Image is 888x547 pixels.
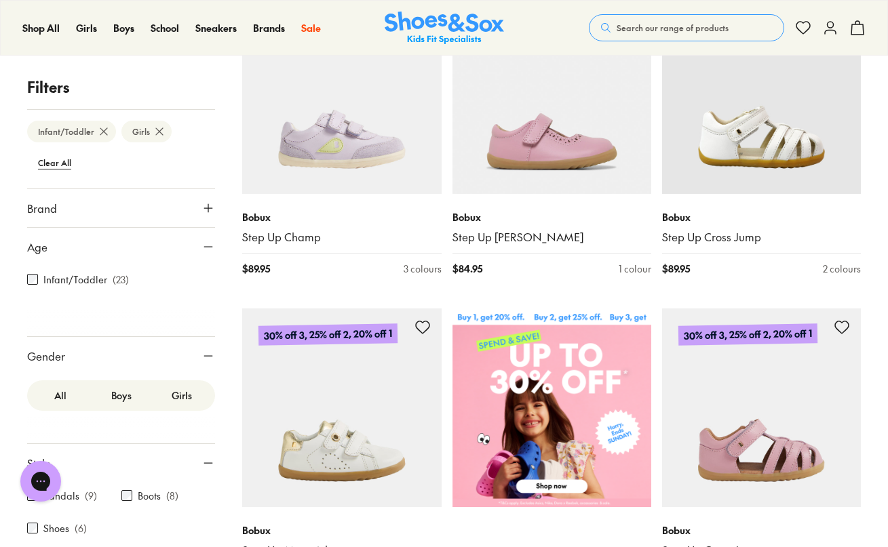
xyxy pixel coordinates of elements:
a: Step Up Champ [242,230,441,245]
a: Girls [76,21,97,35]
p: ( 9 ) [85,489,97,503]
btn: Girls [121,121,172,142]
p: Bobux [662,210,861,224]
p: 30% off 3, 25% off 2, 20% off 1 [678,323,817,346]
button: Brand [27,189,215,227]
div: 1 colour [619,262,651,276]
a: School [151,21,179,35]
a: Shop All [22,21,60,35]
span: Brand [27,200,57,216]
p: ( 23 ) [113,272,129,287]
p: Bobux [242,210,441,224]
a: Shoes & Sox [385,12,504,45]
img: SNS_WEBASSETS_CategoryWidget_2560x2560_d4358fa4-32b4-4c90-932d-b6c75ae0f3ec.png [452,308,651,507]
img: SNS_Logo_Responsive.svg [385,12,504,45]
span: $ 89.95 [662,262,690,276]
span: Age [27,239,47,255]
a: Step Up Cross Jump [662,230,861,245]
a: Sneakers [195,21,237,35]
label: Girls [152,383,213,408]
a: Sale [301,21,321,35]
label: Boys [91,383,152,408]
button: Search our range of products [589,14,784,41]
a: Step Up [PERSON_NAME] [452,230,651,245]
a: Boys [113,21,134,35]
a: 30% off 3, 25% off 2, 20% off 1 [662,308,861,507]
span: Gender [27,348,65,364]
label: All [30,383,91,408]
btn: Clear All [27,150,82,175]
button: Gender [27,337,215,375]
label: Infant/Toddler [43,272,107,287]
label: Boots [138,489,161,503]
btn: Infant/Toddler [27,121,116,142]
p: Bobux [242,523,441,538]
button: Style [27,444,215,482]
a: Brands [253,21,285,35]
p: 30% off 3, 25% off 2, 20% off 1 [258,323,398,346]
a: 30% off 3, 25% off 2, 20% off 1 [242,308,441,507]
p: ( 8 ) [166,489,178,503]
label: Shoes [43,521,69,535]
p: ( 6 ) [75,521,87,535]
span: $ 84.95 [452,262,482,276]
button: Age [27,228,215,266]
div: 2 colours [823,262,861,276]
div: 3 colours [404,262,442,276]
span: $ 89.95 [242,262,270,276]
span: Search our range of products [617,22,729,34]
p: Filters [27,76,215,98]
p: Bobux [452,210,651,224]
p: Bobux [662,523,861,538]
span: Style [27,455,51,471]
iframe: Gorgias live chat messenger [14,456,68,506]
